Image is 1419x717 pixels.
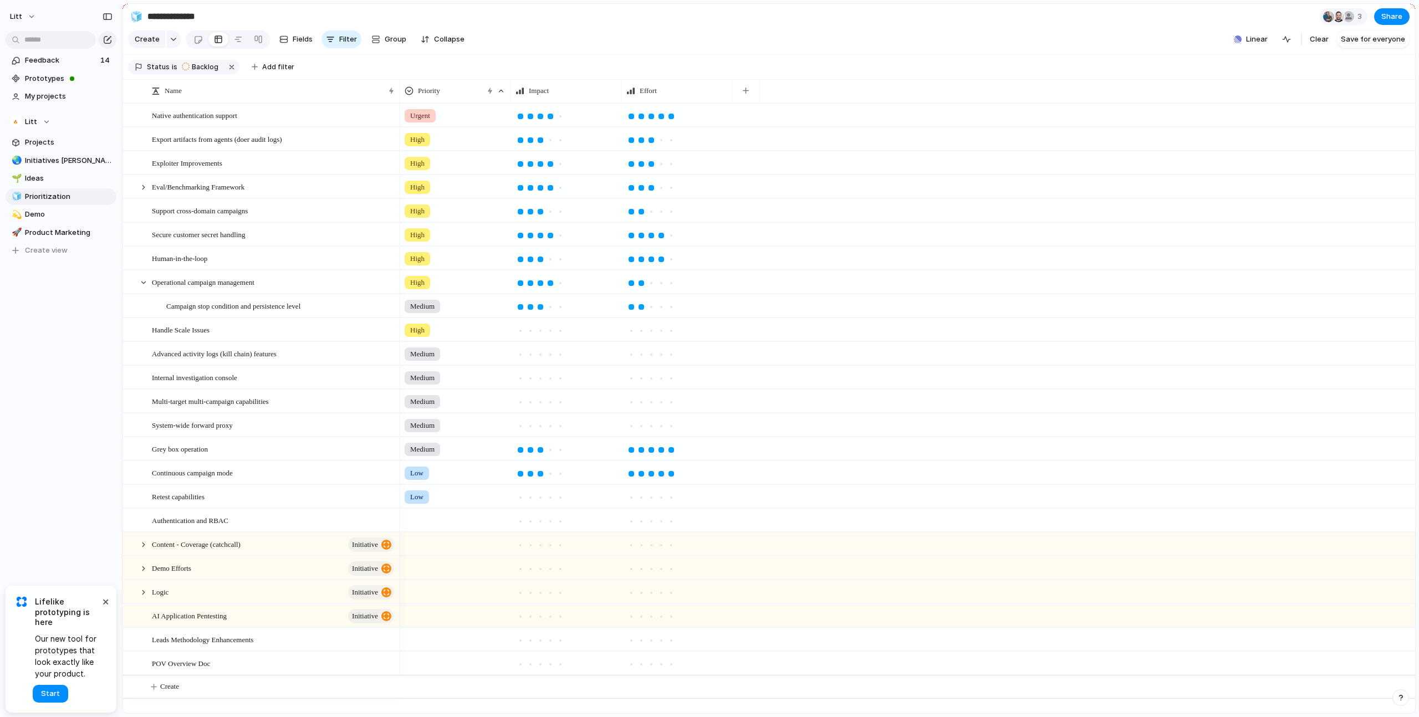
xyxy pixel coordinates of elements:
a: 🌏Initiatives [PERSON_NAME] [6,152,116,169]
span: Low [410,468,423,479]
div: 🧊 [12,190,19,203]
span: Litt [25,116,37,127]
button: 🧊 [10,191,21,202]
span: Authentication and RBAC [152,514,228,526]
span: Start [41,688,60,699]
span: Prioritization [25,191,113,202]
button: initiative [348,561,394,576]
span: Lifelike prototyping is here [35,597,100,627]
button: is [170,61,180,73]
span: Demo Efforts [152,561,191,574]
span: Fields [293,34,313,45]
span: Secure customer secret handling [152,228,246,240]
span: Status [147,62,170,72]
span: Medium [410,396,435,407]
div: 💫 [12,208,19,221]
span: Save for everyone [1341,34,1405,45]
button: Save for everyone [1336,30,1410,48]
span: initiative [352,537,378,552]
button: 🌏 [10,155,21,166]
span: Logic [152,585,169,598]
div: 💫Demo [6,206,116,223]
button: Share [1374,8,1410,25]
span: Prototypes [25,73,113,84]
span: Human-in-the-loop [152,252,207,264]
span: Priority [418,85,440,96]
span: Clear [1310,34,1329,45]
span: Retest capabilities [152,490,205,503]
span: Add filter [262,62,294,72]
span: Filter [339,34,357,45]
span: Medium [410,420,435,431]
button: Backlog [178,61,225,73]
span: initiative [352,585,378,600]
span: initiative [352,561,378,576]
span: Continuous campaign mode [152,466,233,479]
button: Start [33,685,68,703]
span: AI Application Pentesting [152,609,227,622]
a: Feedback14 [6,52,116,69]
div: 🚀Product Marketing [6,224,116,241]
span: Operational campaign management [152,275,254,288]
span: Urgent [410,110,430,121]
span: Ideas [25,173,113,184]
a: 🧊Prioritization [6,188,116,205]
button: Collapse [416,30,469,48]
span: Demo [25,209,113,220]
span: 14 [100,55,112,66]
span: High [410,158,425,169]
span: High [410,206,425,217]
button: Dismiss [99,595,112,608]
a: Projects [6,134,116,151]
span: Linear [1246,34,1268,45]
button: initiative [348,585,394,600]
span: initiative [352,608,378,624]
span: Export artifacts from agents (doer audit logs) [152,132,282,145]
span: Backlog [192,62,218,72]
span: Support cross-domain campaigns [152,204,248,217]
span: High [410,325,425,336]
span: Initiatives [PERSON_NAME] [25,155,113,166]
button: 🧊 [127,8,145,25]
span: Low [410,491,423,503]
span: Native authentication support [152,109,237,121]
span: Leads Methodology Enhancements [152,633,253,646]
div: 🚀 [12,226,19,239]
span: High [410,229,425,240]
a: Prototypes [6,70,116,87]
span: Eval/Benchmarking Framework [152,180,244,193]
span: High [410,253,425,264]
button: initiative [348,537,394,552]
span: Grey box operation [152,442,208,455]
span: Medium [410,372,435,383]
span: Collapse [434,34,465,45]
button: 🌱 [10,173,21,184]
span: Create [135,34,160,45]
span: Name [165,85,182,96]
a: My projects [6,88,116,105]
button: Create view [6,242,116,259]
button: Group [366,30,412,48]
span: Effort [640,85,657,96]
span: 3 [1357,11,1365,22]
button: 💫 [10,209,21,220]
span: Content - Coverage (catchcall) [152,537,241,550]
button: Fields [275,30,317,48]
div: 🌏 [12,154,19,167]
a: 🌱Ideas [6,170,116,187]
span: High [410,134,425,145]
span: Group [385,34,406,45]
button: Add filter [245,59,301,75]
span: Medium [410,301,435,312]
button: Litt [5,8,42,25]
span: High [410,182,425,193]
span: Medium [410,349,435,360]
span: High [410,277,425,288]
span: Advanced activity logs (kill chain) features [152,347,277,360]
span: Handle Scale Issues [152,323,210,336]
span: Feedback [25,55,97,66]
span: POV Overview Doc [152,657,210,669]
span: Impact [529,85,549,96]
